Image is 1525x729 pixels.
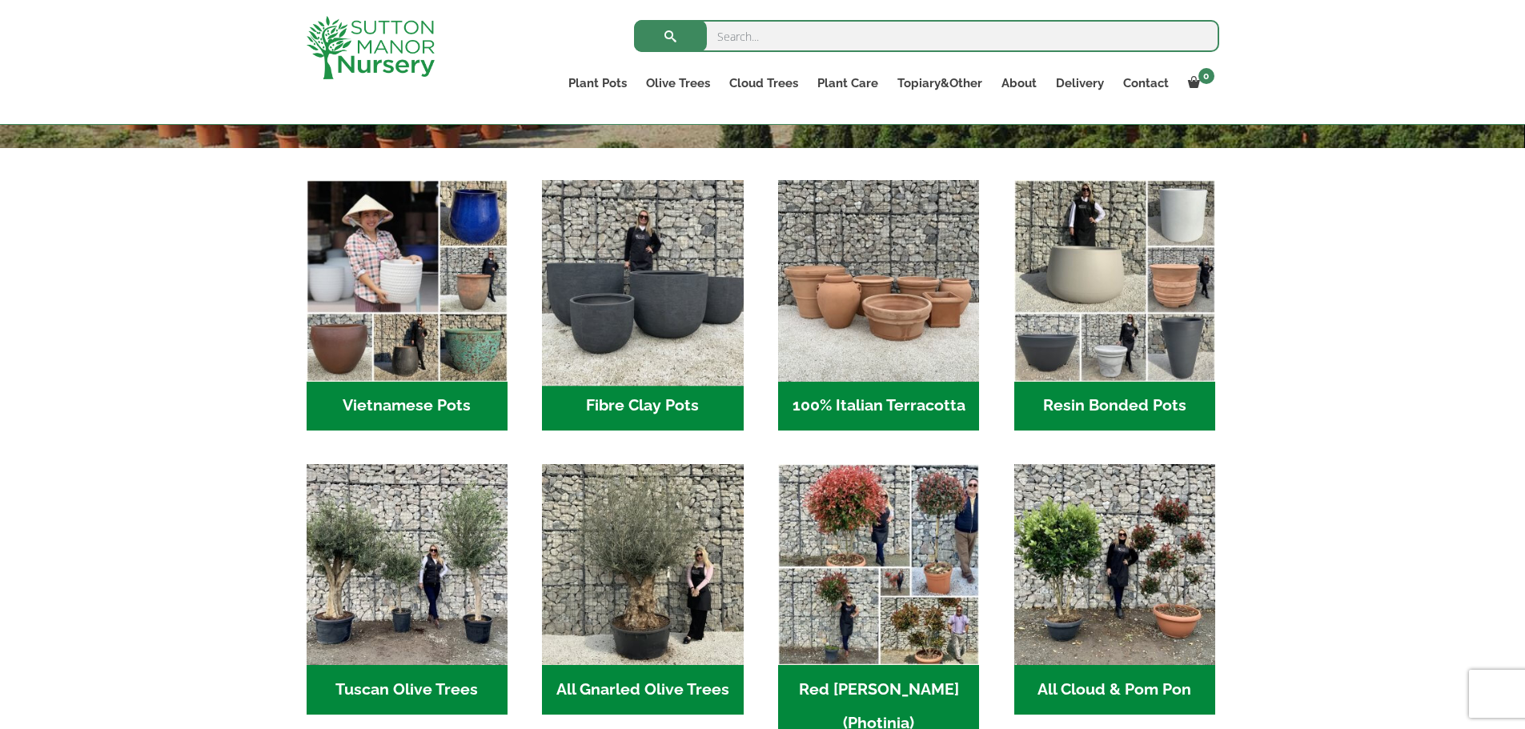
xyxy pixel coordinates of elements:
[307,180,508,381] img: Home - 6E921A5B 9E2F 4B13 AB99 4EF601C89C59 1 105 c
[307,180,508,431] a: Visit product category Vietnamese Pots
[1014,464,1215,715] a: Visit product category All Cloud & Pom Pon
[542,665,743,715] h2: All Gnarled Olive Trees
[537,175,748,387] img: Home - 8194B7A3 2818 4562 B9DD 4EBD5DC21C71 1 105 c 1
[1046,72,1114,94] a: Delivery
[542,180,743,431] a: Visit product category Fibre Clay Pots
[307,16,435,79] img: logo
[542,382,743,431] h2: Fibre Clay Pots
[720,72,808,94] a: Cloud Trees
[559,72,636,94] a: Plant Pots
[808,72,888,94] a: Plant Care
[888,72,992,94] a: Topiary&Other
[542,464,743,665] img: Home - 5833C5B7 31D0 4C3A 8E42 DB494A1738DB
[1014,180,1215,381] img: Home - 67232D1B A461 444F B0F6 BDEDC2C7E10B 1 105 c
[307,665,508,715] h2: Tuscan Olive Trees
[1014,665,1215,715] h2: All Cloud & Pom Pon
[778,464,979,665] img: Home - F5A23A45 75B5 4929 8FB2 454246946332
[542,464,743,715] a: Visit product category All Gnarled Olive Trees
[1198,68,1214,84] span: 0
[992,72,1046,94] a: About
[1114,72,1178,94] a: Contact
[307,464,508,715] a: Visit product category Tuscan Olive Trees
[307,382,508,431] h2: Vietnamese Pots
[1014,180,1215,431] a: Visit product category Resin Bonded Pots
[634,20,1219,52] input: Search...
[307,464,508,665] img: Home - 7716AD77 15EA 4607 B135 B37375859F10
[778,180,979,431] a: Visit product category 100% Italian Terracotta
[778,180,979,381] img: Home - 1B137C32 8D99 4B1A AA2F 25D5E514E47D 1 105 c
[778,382,979,431] h2: 100% Italian Terracotta
[1014,382,1215,431] h2: Resin Bonded Pots
[1178,72,1219,94] a: 0
[1014,464,1215,665] img: Home - A124EB98 0980 45A7 B835 C04B779F7765
[636,72,720,94] a: Olive Trees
